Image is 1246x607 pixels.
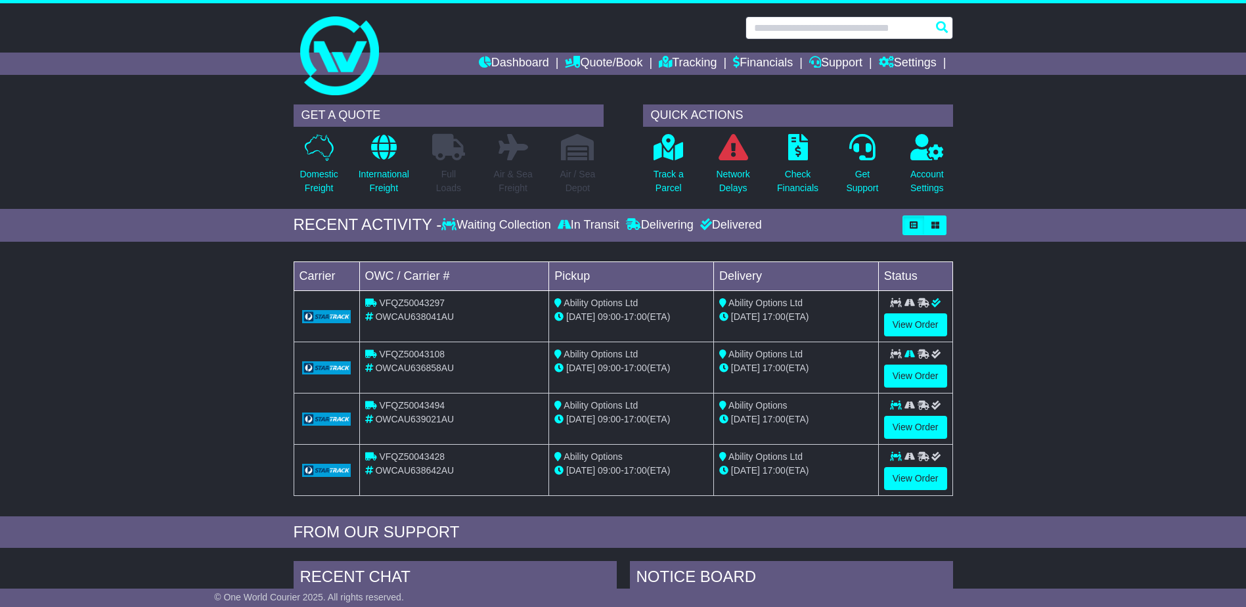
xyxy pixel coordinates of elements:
[777,168,818,195] p: Check Financials
[643,104,953,127] div: QUICK ACTIONS
[623,218,697,233] div: Delivering
[728,451,803,462] span: Ability Options Ltd
[294,104,604,127] div: GET A QUOTE
[375,363,454,373] span: OWCAU636858AU
[846,168,878,195] p: Get Support
[294,261,359,290] td: Carrier
[653,133,684,202] a: Track aParcel
[564,451,622,462] span: Ability Options
[624,311,647,322] span: 17:00
[554,361,708,375] div: - (ETA)
[554,218,623,233] div: In Transit
[879,53,937,75] a: Settings
[375,311,454,322] span: OWCAU638041AU
[375,414,454,424] span: OWCAU639021AU
[302,413,351,426] img: GetCarrierServiceLogo
[884,313,947,336] a: View Order
[731,363,760,373] span: [DATE]
[359,261,549,290] td: OWC / Carrier #
[716,168,749,195] p: Network Delays
[731,311,760,322] span: [DATE]
[294,523,953,542] div: FROM OUR SUPPORT
[598,465,621,476] span: 09:00
[300,168,338,195] p: Domestic Freight
[884,416,947,439] a: View Order
[654,168,684,195] p: Track a Parcel
[809,53,862,75] a: Support
[763,311,786,322] span: 17:00
[624,465,647,476] span: 17:00
[566,363,595,373] span: [DATE]
[432,168,465,195] p: Full Loads
[630,561,953,596] div: NOTICE BOARD
[379,451,445,462] span: VFQZ50043428
[731,414,760,424] span: [DATE]
[910,133,945,202] a: AccountSettings
[728,349,803,359] span: Ability Options Ltd
[731,465,760,476] span: [DATE]
[294,215,442,235] div: RECENT ACTIVITY -
[494,168,533,195] p: Air & Sea Freight
[564,349,638,359] span: Ability Options Ltd
[598,311,621,322] span: 09:00
[845,133,879,202] a: GetSupport
[884,365,947,388] a: View Order
[910,168,944,195] p: Account Settings
[214,592,404,602] span: © One World Courier 2025. All rights reserved.
[479,53,549,75] a: Dashboard
[713,261,878,290] td: Delivery
[715,133,750,202] a: NetworkDelays
[379,298,445,308] span: VFQZ50043297
[624,414,647,424] span: 17:00
[728,400,787,411] span: Ability Options
[549,261,714,290] td: Pickup
[624,363,647,373] span: 17:00
[554,413,708,426] div: - (ETA)
[763,363,786,373] span: 17:00
[302,361,351,374] img: GetCarrierServiceLogo
[719,413,873,426] div: (ETA)
[776,133,819,202] a: CheckFinancials
[566,465,595,476] span: [DATE]
[294,561,617,596] div: RECENT CHAT
[697,218,762,233] div: Delivered
[379,400,445,411] span: VFQZ50043494
[379,349,445,359] span: VFQZ50043108
[565,53,642,75] a: Quote/Book
[884,467,947,490] a: View Order
[358,133,410,202] a: InternationalFreight
[598,363,621,373] span: 09:00
[566,414,595,424] span: [DATE]
[763,465,786,476] span: 17:00
[564,298,638,308] span: Ability Options Ltd
[659,53,717,75] a: Tracking
[719,464,873,478] div: (ETA)
[302,464,351,477] img: GetCarrierServiceLogo
[375,465,454,476] span: OWCAU638642AU
[554,464,708,478] div: - (ETA)
[719,310,873,324] div: (ETA)
[719,361,873,375] div: (ETA)
[441,218,554,233] div: Waiting Collection
[359,168,409,195] p: International Freight
[564,400,638,411] span: Ability Options Ltd
[566,311,595,322] span: [DATE]
[554,310,708,324] div: - (ETA)
[299,133,338,202] a: DomesticFreight
[560,168,596,195] p: Air / Sea Depot
[302,310,351,323] img: GetCarrierServiceLogo
[598,414,621,424] span: 09:00
[878,261,952,290] td: Status
[763,414,786,424] span: 17:00
[728,298,803,308] span: Ability Options Ltd
[733,53,793,75] a: Financials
